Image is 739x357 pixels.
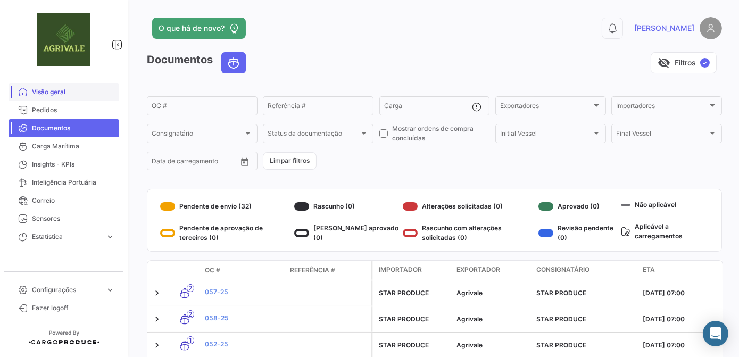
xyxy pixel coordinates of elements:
[205,287,281,297] a: 057-25
[538,198,616,215] div: Aprovado (0)
[538,223,616,243] div: Revisão pendente (0)
[703,321,728,346] div: Abrir mensagem da Intercom
[700,58,710,68] span: ✓
[9,101,119,119] a: Pedidos
[169,266,201,275] datatable-header-cell: Modo de Transporte
[379,265,422,275] span: Importador
[152,314,162,325] a: Expand/Collapse Row
[403,198,534,215] div: Alterações solicitadas (0)
[32,87,115,97] span: Visão geral
[700,17,722,39] img: placeholder-user.png
[294,198,398,215] div: Rascunho (0)
[160,223,290,243] div: Pendente de aprovação de terceiros (0)
[205,265,220,275] span: OC #
[532,261,638,280] datatable-header-cell: Consignatário
[263,152,317,170] button: Limpar filtros
[9,119,119,137] a: Documentos
[159,23,225,34] span: O que há de novo?
[222,53,245,73] button: Ocean
[105,232,115,242] span: expand_more
[152,131,243,139] span: Consignatário
[456,341,528,350] div: Agrivale
[187,284,194,292] span: 2
[32,214,115,223] span: Sensores
[651,52,717,73] button: visibility_offFiltros✓
[152,340,162,351] a: Expand/Collapse Row
[456,265,500,275] span: Exportador
[9,83,119,101] a: Visão geral
[187,310,194,318] span: 2
[621,198,709,211] div: Não aplicável
[379,288,448,298] div: STAR PRODUCE
[643,265,655,275] span: ETA
[9,155,119,173] a: Insights - KPIs
[160,198,290,215] div: Pendente de envio (32)
[237,154,253,170] button: Open calendar
[456,314,528,324] div: Agrivale
[500,131,592,139] span: Initial Vessel
[201,261,286,279] datatable-header-cell: OC #
[643,288,714,298] div: [DATE] 07:00
[9,192,119,210] a: Correio
[290,265,335,275] span: Referência #
[37,13,90,66] img: fe574793-62e2-4044-a149-c09beef10e0e.png
[9,173,119,192] a: Inteligência Portuária
[616,131,708,139] span: Final Vessel
[643,341,714,350] div: [DATE] 07:00
[32,232,101,242] span: Estatística
[372,261,452,280] datatable-header-cell: Importador
[379,314,448,324] div: STAR PRODUCE
[32,285,101,295] span: Configurações
[456,288,528,298] div: Agrivale
[616,104,708,111] span: Importadores
[536,315,586,323] span: STAR PRODUCE
[536,265,589,275] span: Consignatário
[634,23,694,34] span: [PERSON_NAME]
[621,220,709,243] div: Aplicável a carregamentos
[9,137,119,155] a: Carga Marítima
[205,313,281,323] a: 058-25
[152,159,171,167] input: Desde
[379,341,448,350] div: STAR PRODUCE
[32,178,115,187] span: Inteligência Portuária
[178,159,219,167] input: Até
[403,223,534,243] div: Rascunho com alterações solicitadas (0)
[32,196,115,205] span: Correio
[32,160,115,169] span: Insights - KPIs
[500,104,592,111] span: Exportadores
[105,285,115,295] span: expand_more
[32,123,115,133] span: Documentos
[536,341,586,349] span: STAR PRODUCE
[32,142,115,151] span: Carga Marítima
[268,131,359,139] span: Status da documentação
[205,339,281,349] a: 052-25
[638,261,718,280] datatable-header-cell: ETA
[32,303,115,313] span: Fazer logoff
[294,223,398,243] div: [PERSON_NAME] aprovado (0)
[152,18,246,39] button: O que há de novo?
[187,336,194,344] span: 1
[286,261,371,279] datatable-header-cell: Referência #
[452,261,532,280] datatable-header-cell: Exportador
[32,105,115,115] span: Pedidos
[9,210,119,228] a: Sensores
[536,289,586,297] span: STAR PRODUCE
[643,314,714,324] div: [DATE] 07:00
[152,288,162,298] a: Expand/Collapse Row
[392,124,490,143] span: Mostrar ordens de compra concluídas
[658,56,670,69] span: visibility_off
[147,52,249,73] h3: Documentos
